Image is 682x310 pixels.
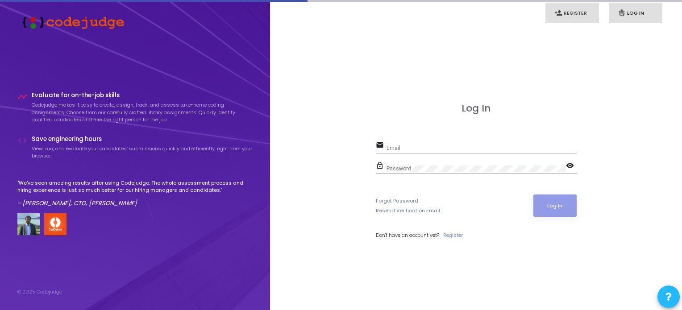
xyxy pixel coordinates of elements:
[376,161,387,172] mat-icon: lock_outline
[17,179,253,194] p: "We've seen amazing results after using Codejudge. The whole assessment process and hiring experi...
[376,197,418,205] a: Forgot Password
[609,3,662,24] a: fingerprintLog In
[32,101,253,124] p: Codejudge makes it easy to create, assign, track, and assess take-home coding assignments. Choose...
[443,231,463,239] a: Register
[545,3,599,24] a: person_addRegister
[17,136,27,145] i: code
[17,199,137,207] em: - [PERSON_NAME], CTO, [PERSON_NAME]
[618,9,626,17] i: fingerprint
[17,213,40,235] img: user image
[554,9,562,17] i: person_add
[17,92,27,102] i: timeline
[566,161,577,172] mat-icon: visibility
[533,194,577,217] button: Log In
[376,103,577,114] h3: Log In
[44,213,67,235] img: company-logo
[376,141,387,151] mat-icon: email
[32,136,253,143] h4: Save engineering hours
[376,207,440,215] a: Resend Verification Email
[376,231,439,239] span: Don't have an account yet?
[32,145,253,160] p: View, run, and evaluate your candidates’ submissions quickly and efficiently, right from your bro...
[387,145,577,151] input: Email
[32,92,253,99] h4: Evaluate for on-the-job skills
[17,288,62,296] div: © 2025 Codejudge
